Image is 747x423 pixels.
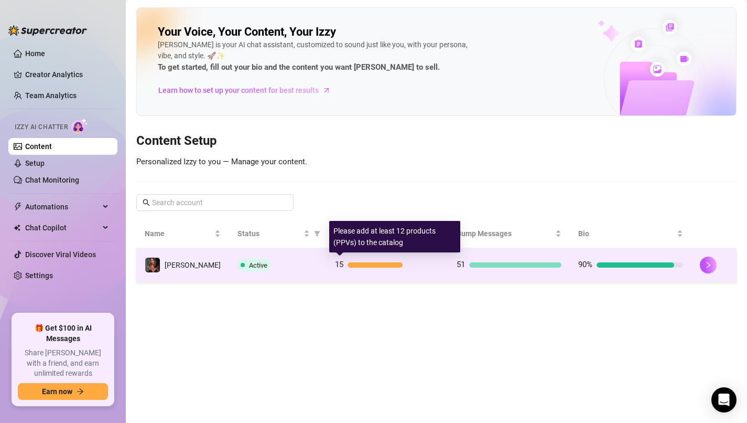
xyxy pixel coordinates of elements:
img: AI Chatter [72,118,88,133]
button: Earn nowarrow-right [18,383,108,400]
span: 15 [335,260,343,269]
img: logo-BBDzfeDw.svg [8,25,87,36]
img: Chat Copilot [14,224,20,231]
span: filter [312,226,322,241]
span: Chat Copilot [25,219,100,236]
span: thunderbolt [14,203,22,211]
span: Active [249,261,267,269]
h2: Your Voice, Your Content, Your Izzy [158,25,336,39]
div: Please add at least 12 products (PPVs) to the catalog [329,221,460,252]
th: Products [327,219,448,248]
th: Status [229,219,327,248]
a: Team Analytics [25,91,77,100]
span: 90% [578,260,592,269]
span: Bump Messages [457,228,553,239]
a: Home [25,49,45,58]
span: 🎁 Get $100 in AI Messages [18,323,108,344]
span: right [705,261,712,269]
span: search [143,199,150,206]
a: Settings [25,271,53,280]
a: Learn how to set up your content for best results [158,82,339,99]
span: Automations [25,198,100,215]
span: Status [237,228,301,239]
span: arrow-right [321,85,332,96]
a: Creator Analytics [25,66,109,83]
span: 51 [457,260,465,269]
img: Denise [145,258,160,272]
span: Learn how to set up your content for best results [158,84,319,96]
a: Content [25,142,52,151]
span: arrow-right [77,388,84,395]
h3: Content Setup [136,133,737,150]
span: Name [145,228,212,239]
img: ai-chatter-content-library-cLFOSyPT.png [573,8,736,115]
button: right [700,257,717,273]
span: Personalized Izzy to you — Manage your content. [136,157,307,166]
strong: To get started, fill out your bio and the content you want [PERSON_NAME] to sell. [158,62,440,72]
input: Search account [152,197,279,208]
a: Setup [25,159,45,167]
span: Bio [578,228,675,239]
span: Earn now [42,387,72,396]
th: Bump Messages [448,219,570,248]
span: filter [314,230,320,237]
span: Share [PERSON_NAME] with a friend, and earn unlimited rewards [18,348,108,379]
th: Bio [570,219,691,248]
a: Discover Viral Videos [25,250,96,259]
div: Open Intercom Messenger [711,387,737,413]
div: [PERSON_NAME] is your AI chat assistant, customized to sound just like you, with your persona, vi... [158,39,472,74]
span: Izzy AI Chatter [15,122,68,132]
a: Chat Monitoring [25,176,79,184]
span: [PERSON_NAME] [165,261,221,269]
th: Name [136,219,229,248]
